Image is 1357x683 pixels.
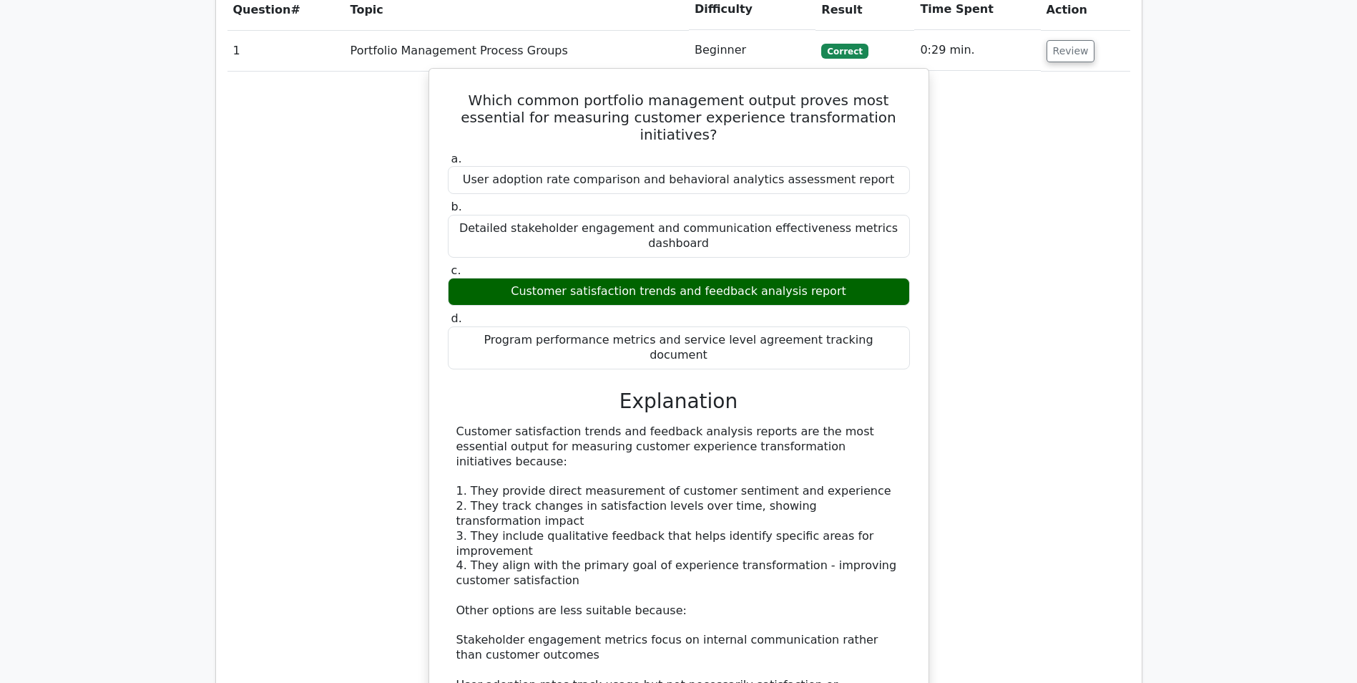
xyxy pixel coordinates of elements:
td: 1 [227,30,345,71]
div: User adoption rate comparison and behavioral analytics assessment report [448,166,910,194]
span: b. [451,200,462,213]
div: Detailed stakeholder engagement and communication effectiveness metrics dashboard [448,215,910,258]
span: d. [451,311,462,325]
button: Review [1047,40,1095,62]
h5: Which common portfolio management output proves most essential for measuring customer experience ... [446,92,911,143]
span: c. [451,263,461,277]
span: Question [233,3,291,16]
td: 0:29 min. [914,30,1040,71]
span: Correct [821,44,868,58]
h3: Explanation [456,389,901,414]
div: Program performance metrics and service level agreement tracking document [448,326,910,369]
div: Customer satisfaction trends and feedback analysis report [448,278,910,306]
span: a. [451,152,462,165]
td: Beginner [689,30,815,71]
td: Portfolio Management Process Groups [345,30,689,71]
